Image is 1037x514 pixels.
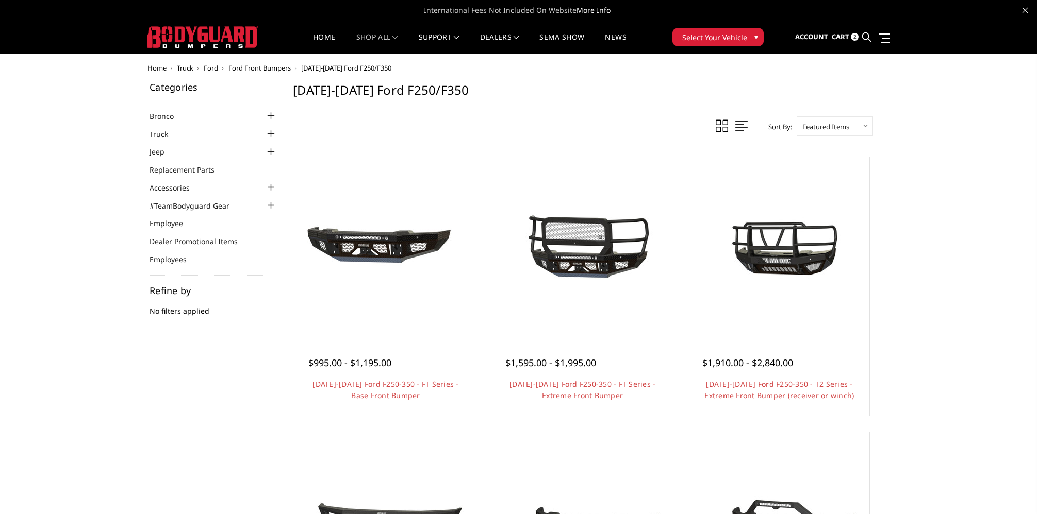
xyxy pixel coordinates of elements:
[480,33,519,54] a: Dealers
[313,33,335,54] a: Home
[150,182,203,193] a: Accessories
[298,160,473,335] a: 2023-2025 Ford F250-350 - FT Series - Base Front Bumper
[150,164,227,175] a: Replacement Parts
[150,286,277,327] div: No filters applied
[795,32,828,41] span: Account
[682,32,747,43] span: Select Your Vehicle
[356,33,398,54] a: shop all
[150,146,177,157] a: Jeep
[150,286,277,295] h5: Refine by
[228,63,291,73] a: Ford Front Bumpers
[147,26,258,48] img: BODYGUARD BUMPERS
[150,254,200,265] a: Employees
[147,63,167,73] a: Home
[419,33,459,54] a: Support
[150,111,187,122] a: Bronco
[312,379,458,400] a: [DATE]-[DATE] Ford F250-350 - FT Series - Base Front Bumper
[697,201,862,293] img: 2023-2025 Ford F250-350 - T2 Series - Extreme Front Bumper (receiver or winch)
[495,160,670,335] a: 2023-2025 Ford F250-350 - FT Series - Extreme Front Bumper 2023-2025 Ford F250-350 - FT Series - ...
[832,32,849,41] span: Cart
[204,63,218,73] a: Ford
[832,23,859,51] a: Cart 2
[301,63,391,73] span: [DATE]-[DATE] Ford F250/F350
[704,379,854,400] a: [DATE]-[DATE] Ford F250-350 - T2 Series - Extreme Front Bumper (receiver or winch)
[763,119,792,134] label: Sort By:
[795,23,828,51] a: Account
[605,33,626,54] a: News
[150,82,277,92] h5: Categories
[539,33,584,54] a: SEMA Show
[702,356,793,369] span: $1,910.00 - $2,840.00
[303,209,468,286] img: 2023-2025 Ford F250-350 - FT Series - Base Front Bumper
[851,33,859,41] span: 2
[308,356,391,369] span: $995.00 - $1,195.00
[754,31,758,42] span: ▾
[509,379,655,400] a: [DATE]-[DATE] Ford F250-350 - FT Series - Extreme Front Bumper
[505,356,596,369] span: $1,595.00 - $1,995.00
[577,5,611,15] a: More Info
[177,63,193,73] a: Truck
[150,200,242,211] a: #TeamBodyguard Gear
[150,218,196,229] a: Employee
[150,129,181,140] a: Truck
[150,236,251,247] a: Dealer Promotional Items
[692,160,867,335] a: 2023-2025 Ford F250-350 - T2 Series - Extreme Front Bumper (receiver or winch) 2023-2025 Ford F25...
[293,82,873,106] h1: [DATE]-[DATE] Ford F250/F350
[672,28,764,46] button: Select Your Vehicle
